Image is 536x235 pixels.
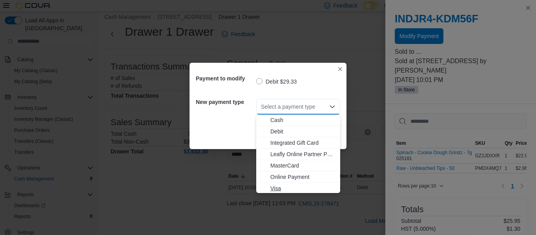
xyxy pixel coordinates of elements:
[270,150,335,158] span: Leafly Online Partner Payment
[256,183,340,194] button: Visa
[329,104,335,110] button: Close list of options
[256,115,340,194] div: Choose from the following options
[256,77,297,86] label: Debit $29.33
[256,115,340,126] button: Cash
[256,149,340,160] button: Leafly Online Partner Payment
[256,137,340,149] button: Integrated Gift Card
[196,94,255,110] h5: New payment type
[270,128,335,135] span: Debit
[256,126,340,137] button: Debit
[270,116,335,124] span: Cash
[261,102,262,111] input: Accessible screen reader label
[256,160,340,171] button: MasterCard
[335,64,345,74] button: Closes this modal window
[270,162,335,169] span: MasterCard
[270,139,335,147] span: Integrated Gift Card
[270,173,335,181] span: Online Payment
[196,71,255,86] h5: Payment to modify
[270,184,335,192] span: Visa
[256,171,340,183] button: Online Payment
